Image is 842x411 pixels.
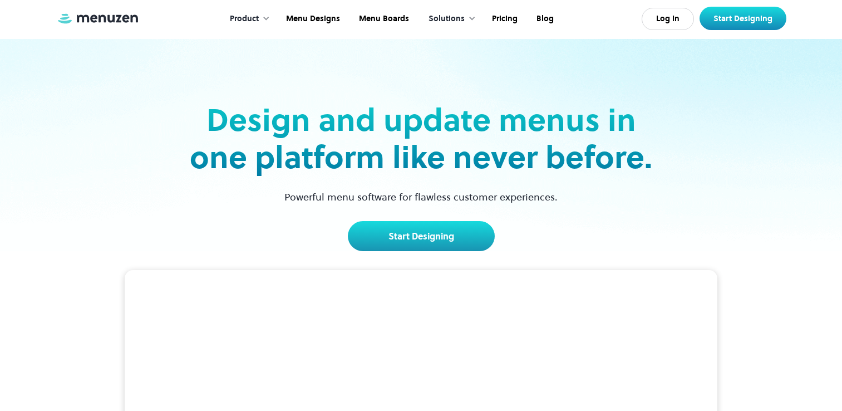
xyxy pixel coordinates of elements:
[429,13,465,25] div: Solutions
[526,2,562,36] a: Blog
[642,8,694,30] a: Log In
[700,7,786,30] a: Start Designing
[275,2,348,36] a: Menu Designs
[270,189,572,204] p: Powerful menu software for flawless customer experiences.
[219,2,275,36] div: Product
[230,13,259,25] div: Product
[348,2,417,36] a: Menu Boards
[348,221,495,251] a: Start Designing
[417,2,481,36] div: Solutions
[186,101,656,176] h2: Design and update menus in one platform like never before.
[481,2,526,36] a: Pricing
